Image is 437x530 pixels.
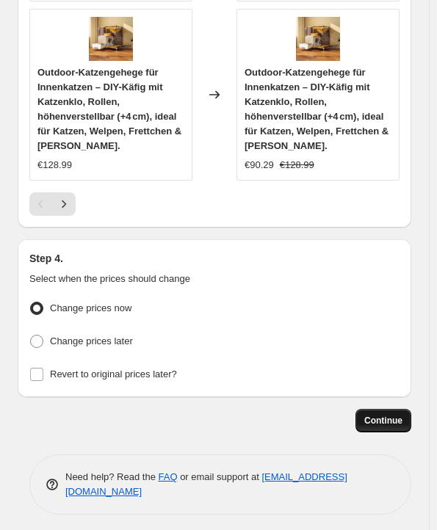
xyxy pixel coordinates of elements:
[65,471,159,482] span: Need help? Read the
[50,335,133,346] span: Change prices later
[364,415,402,426] span: Continue
[355,409,411,432] button: Continue
[29,192,76,216] nav: Pagination
[37,158,72,173] div: €128.99
[178,471,262,482] span: or email support at
[29,251,400,266] h2: Step 4.
[245,67,389,151] span: Outdoor-Katzengehege für Innenkatzen – DIY-Käfig mit Katzenklo, Rollen, höhenverstellbar (+4 cm),...
[296,17,340,61] img: 41eAK8VHUrL_80x.jpg
[50,369,177,380] span: Revert to original prices later?
[37,67,181,151] span: Outdoor-Katzengehege für Innenkatzen – DIY-Käfig mit Katzenklo, Rollen, höhenverstellbar (+4 cm),...
[245,158,274,173] div: €90.29
[50,302,131,313] span: Change prices now
[280,158,314,173] strike: €128.99
[159,471,178,482] a: FAQ
[52,192,76,216] button: Next
[29,272,400,286] p: Select when the prices should change
[89,17,133,61] img: 41eAK8VHUrL_80x.jpg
